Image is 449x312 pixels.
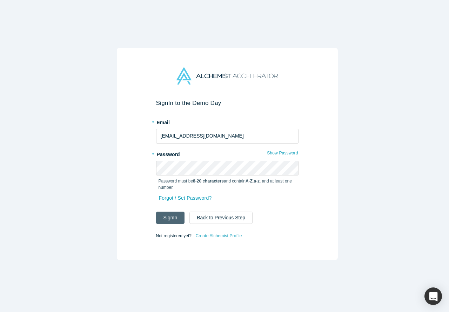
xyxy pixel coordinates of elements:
[156,117,299,126] label: Email
[246,179,253,184] strong: A-Z
[156,99,299,107] h2: Sign In to the Demo Day
[156,148,299,158] label: Password
[156,233,192,238] span: Not registered yet?
[189,212,253,224] button: Back to Previous Step
[254,179,260,184] strong: a-z
[176,67,277,85] img: Alchemist Accelerator Logo
[159,192,212,204] a: Forgot / Set Password?
[267,148,298,158] button: Show Password
[195,231,242,240] a: Create Alchemist Profile
[159,178,296,191] p: Password must be and contain , , and at least one number.
[156,212,185,224] button: SignIn
[193,179,224,184] strong: 8-20 characters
